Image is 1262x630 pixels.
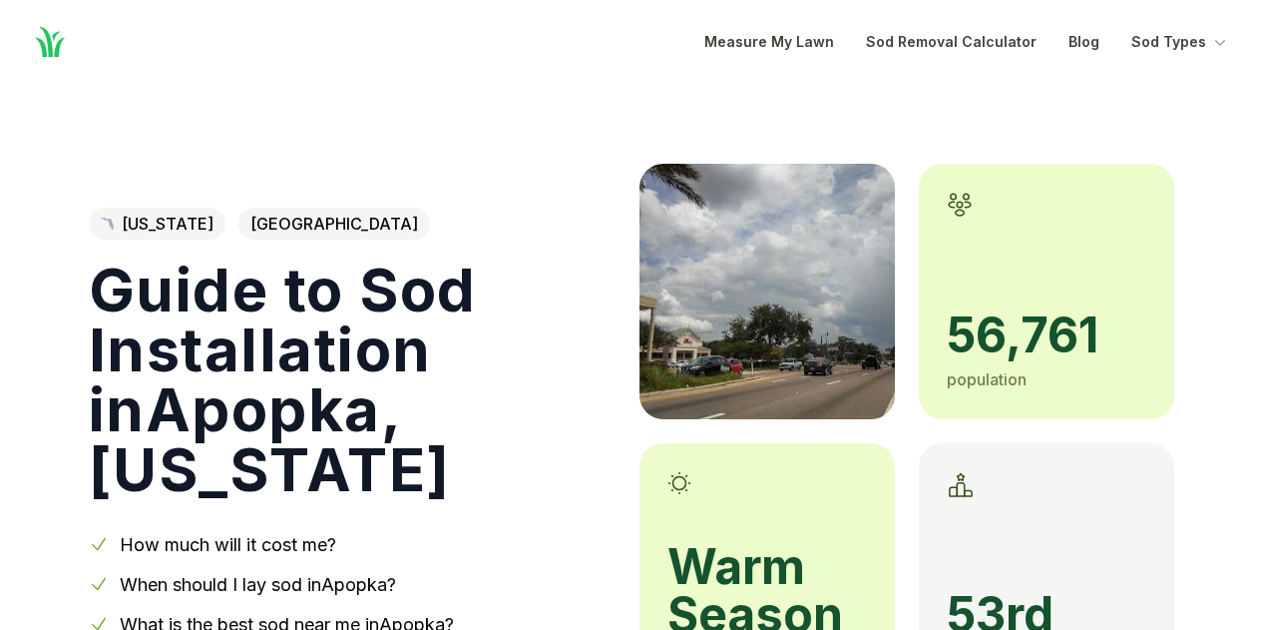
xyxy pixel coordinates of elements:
span: 56,761 [947,312,1146,359]
img: A picture of Apopka [639,164,895,419]
img: Florida state outline [101,218,114,231]
span: population [947,369,1027,389]
a: Sod Removal Calculator [866,30,1037,54]
span: [GEOGRAPHIC_DATA] [238,208,430,240]
a: Blog [1068,30,1099,54]
a: [US_STATE] [89,208,225,240]
a: Measure My Lawn [704,30,834,54]
button: Sod Types [1131,30,1230,54]
a: How much will it cost me? [120,534,336,555]
h1: Guide to Sod Installation in Apopka , [US_STATE] [89,260,608,499]
a: When should I lay sod inApopka? [120,574,396,595]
